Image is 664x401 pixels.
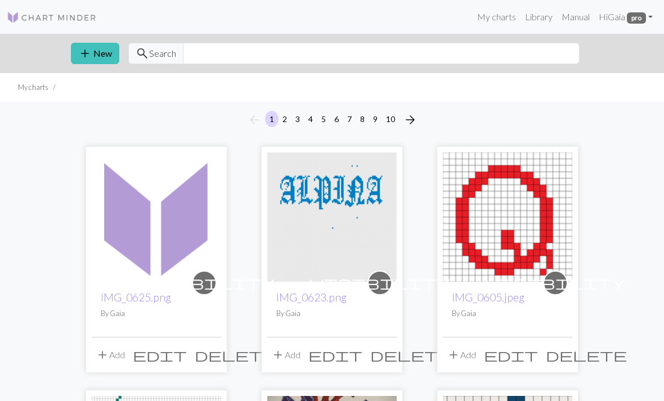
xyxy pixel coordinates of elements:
span: add [271,347,285,363]
img: Logo [7,11,97,24]
i: Edit [484,348,538,362]
span: arrow_forward [403,112,417,128]
i: private [485,272,626,294]
button: 7 [343,111,356,127]
i: Next [403,113,417,127]
span: add [447,347,460,363]
button: New [71,43,119,64]
p: By Gaia [276,308,388,319]
i: Edit [133,348,187,362]
a: Manual [557,6,594,28]
a: IMG_0605.jpeg [443,210,572,221]
button: Edit [304,344,366,366]
img: IMG_0605.jpeg [443,152,572,282]
a: Library [521,6,557,28]
a: IMG_0625.png [92,210,221,221]
span: delete [370,347,451,363]
button: 1 [265,111,279,127]
button: 8 [356,111,369,127]
button: Edit [480,344,542,366]
button: 2 [278,111,291,127]
button: Edit [129,344,191,366]
span: edit [308,347,362,363]
span: search [136,46,149,61]
i: private [309,272,450,294]
nav: Page navigation [243,111,421,129]
button: 3 [291,111,304,127]
span: visibility [485,274,626,291]
button: Next [399,111,421,129]
button: Add [92,344,129,366]
a: HiGaia pro [594,6,657,28]
span: pro [627,12,646,24]
img: IMG_0625.png [92,152,221,282]
button: 4 [304,111,317,127]
a: IMG_0623.png [267,210,397,221]
p: By Gaia [452,308,563,319]
button: 9 [369,111,382,127]
a: IMG_0623.png [276,291,347,304]
span: delete [195,347,276,363]
span: visibility [134,274,275,291]
span: add [78,46,92,61]
span: edit [484,347,538,363]
button: Add [267,344,304,366]
button: 10 [382,111,400,127]
p: By Gaia [101,308,212,319]
i: private [134,272,275,294]
button: Add [443,344,480,366]
li: My charts [18,82,48,93]
a: My charts [473,6,521,28]
span: Search [149,47,176,60]
button: 6 [330,111,343,127]
button: 5 [317,111,330,127]
span: add [96,347,109,363]
img: IMG_0623.png [267,152,397,282]
a: IMG_0605.jpeg [452,291,524,304]
span: edit [133,347,187,363]
a: IMG_0625.png [101,291,171,304]
span: visibility [309,274,450,291]
button: Delete [366,344,455,366]
button: Delete [542,344,631,366]
button: Delete [191,344,280,366]
i: Edit [308,348,362,362]
span: delete [546,347,627,363]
